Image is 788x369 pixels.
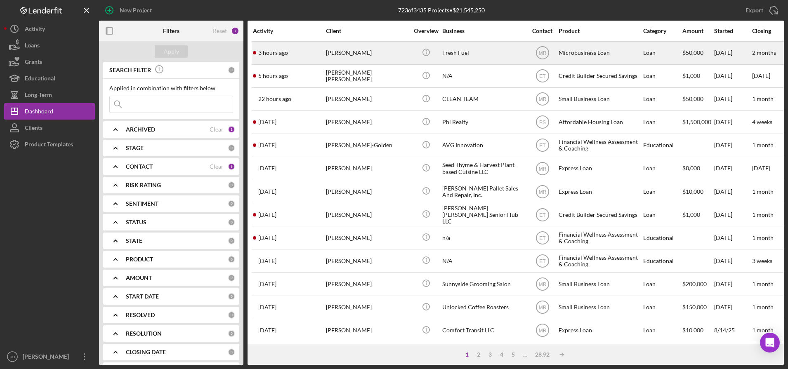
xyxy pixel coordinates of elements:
div: New Project [120,2,152,19]
div: Loan [643,296,682,318]
div: 1 [228,126,235,133]
time: 2025-08-17 12:31 [258,119,276,125]
div: Loan [643,204,682,226]
div: Credit Builder Secured Savings [559,204,641,226]
div: [PERSON_NAME] [326,320,408,341]
div: [DATE] [714,227,751,249]
b: RISK RATING [126,182,161,188]
div: CLEAN TEAM [442,88,525,110]
div: [DATE] [714,111,751,133]
div: Long-Term [25,87,52,105]
div: [PERSON_NAME] [326,42,408,64]
a: Educational [4,70,95,87]
div: 0 [228,311,235,319]
div: Business [442,28,525,34]
div: Loan [643,181,682,202]
text: MR [538,166,546,172]
div: $200,000 [682,273,713,295]
div: Applied in combination with filters below [109,85,233,92]
div: N/A [442,65,525,87]
time: [DATE] [752,72,770,79]
div: Skin & Beauty Aesthetics LLC [442,343,525,364]
button: Dashboard [4,103,95,120]
div: Microbusiness Loan [559,343,641,364]
div: 28.92 [531,351,554,358]
div: Loan [643,111,682,133]
b: STAGE [126,145,144,151]
div: Loans [25,37,40,56]
div: [DATE] [714,273,751,295]
b: RESOLUTION [126,330,162,337]
b: STATE [126,237,142,244]
div: [DATE] [714,65,751,87]
div: [PERSON_NAME] [326,227,408,249]
button: Grants [4,54,95,70]
a: Product Templates [4,136,95,153]
b: CONTACT [126,163,153,170]
div: Educational [25,70,55,89]
time: 4 weeks [752,118,772,125]
div: 0 [228,219,235,226]
time: 2025-08-14 21:54 [258,327,276,334]
div: [PERSON_NAME] [326,204,408,226]
div: [PERSON_NAME] [21,348,74,367]
div: Educational [643,134,682,156]
div: Comfort Transit LLC [442,320,525,341]
div: Unlocked Coffee Roasters [442,296,525,318]
text: MR [538,96,546,102]
div: Amount [682,28,713,34]
div: Loan [643,157,682,179]
div: n/a [442,227,525,249]
b: PRODUCT [126,256,153,263]
time: 2025-08-18 13:43 [258,49,288,56]
div: Loan [643,88,682,110]
div: 0 [228,200,235,207]
div: [DATE] [714,134,751,156]
time: 2025-08-15 18:37 [258,165,276,172]
div: Started [714,28,751,34]
div: Clear [210,163,224,170]
div: Client [326,28,408,34]
div: $50,000 [682,88,713,110]
time: 2025-08-17 18:53 [258,96,291,102]
div: Financial Wellness Assessment & Coaching [559,227,641,249]
div: Category [643,28,682,34]
div: Contact [527,28,558,34]
div: Activity [253,28,325,34]
div: 0 [228,330,235,337]
div: 3 [484,351,496,358]
div: [DATE] [714,88,751,110]
div: ... [519,351,531,358]
b: SEARCH FILTER [109,67,151,73]
time: 2025-08-15 18:48 [258,142,276,148]
text: MR [538,305,546,310]
text: ET [539,258,546,264]
a: Activity [4,21,95,37]
text: MR [538,282,546,287]
div: 5 [507,351,519,358]
button: Clients [4,120,95,136]
div: $8,000 [682,157,713,179]
div: Small Business Loan [559,273,641,295]
div: 6 [228,163,235,170]
text: MR [538,189,546,195]
div: 723 of 3435 Projects • $21,545,250 [398,7,485,14]
div: Export [746,2,763,19]
time: 1 month [752,188,774,195]
div: Microbusiness Loan [559,42,641,64]
b: ARCHIVED [126,126,155,133]
div: [PERSON_NAME] [326,273,408,295]
div: Express Loan [559,320,641,341]
time: 2025-08-18 11:46 [258,73,288,79]
div: Seed Thyme & Harvest Plant-based Cuisine LLC [442,157,525,179]
time: 2025-08-15 02:11 [258,304,276,310]
div: $50,000 [682,42,713,64]
div: [PERSON_NAME] [326,250,408,272]
div: Affordable Housing Loan [559,111,641,133]
div: Dashboard [25,103,53,122]
div: Educational [643,250,682,272]
div: Loan [643,65,682,87]
div: Credit Builder Secured Savings [559,65,641,87]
